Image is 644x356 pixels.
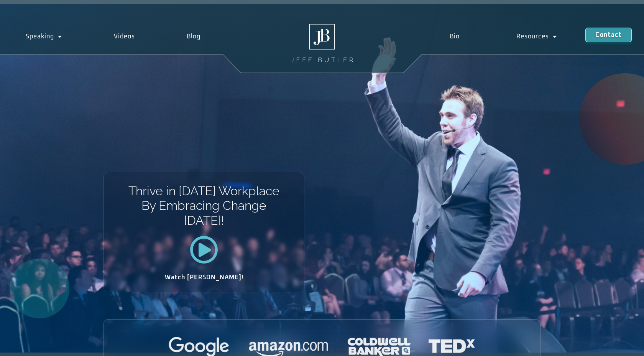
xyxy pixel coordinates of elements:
h1: Thrive in [DATE] Workplace By Embracing Change [DATE]! [128,184,280,228]
nav: Menu [421,28,585,45]
a: Videos [88,28,161,45]
a: Blog [161,28,227,45]
a: Bio [421,28,488,45]
h2: Watch [PERSON_NAME]! [131,274,277,280]
span: Contact [595,32,621,38]
a: Resources [488,28,585,45]
a: Contact [585,28,631,42]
